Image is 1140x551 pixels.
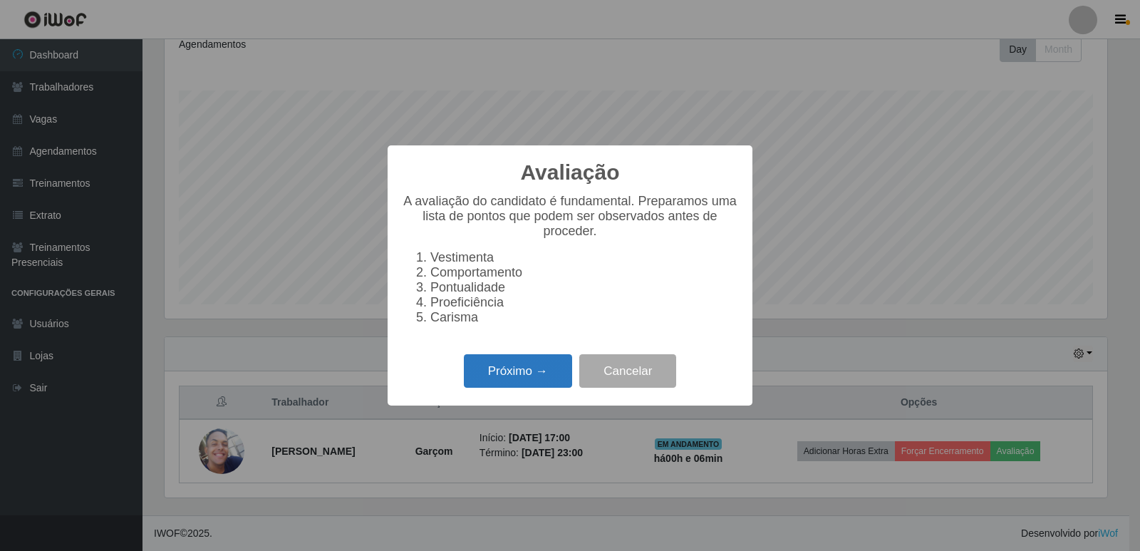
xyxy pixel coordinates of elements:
li: Vestimenta [430,250,738,265]
button: Cancelar [579,354,676,388]
li: Comportamento [430,265,738,280]
h2: Avaliação [521,160,620,185]
li: Pontualidade [430,280,738,295]
li: Carisma [430,310,738,325]
button: Próximo → [464,354,572,388]
li: Proeficiência [430,295,738,310]
p: A avaliação do candidato é fundamental. Preparamos uma lista de pontos que podem ser observados a... [402,194,738,239]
